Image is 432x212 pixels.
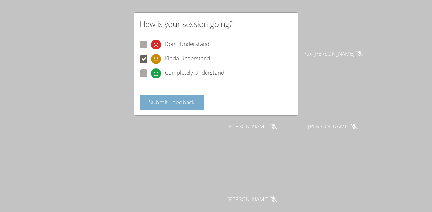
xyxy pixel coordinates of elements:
[165,54,210,64] span: Kinda Understand
[140,95,204,110] button: Submit Feedback
[149,98,195,106] span: Submit Feedback
[165,68,224,78] span: Completely Understand
[165,40,209,49] span: Don't Understand
[140,18,233,30] h2: How is your session going?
